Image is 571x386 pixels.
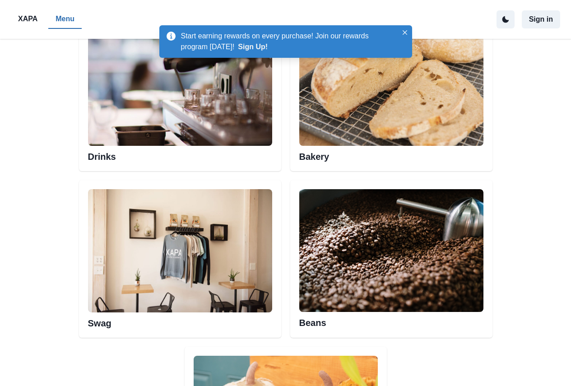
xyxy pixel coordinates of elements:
img: Esspresso machine [88,23,272,146]
div: Swag [79,180,281,338]
h2: Swag [88,312,272,329]
div: Bakery [290,14,492,171]
h2: Drinks [88,146,272,162]
button: Close [399,27,410,38]
button: Sign Up! [238,43,268,51]
p: Menu [56,14,74,24]
button: active dark theme mode [497,10,515,28]
h2: Beans [299,312,483,328]
button: Sign in [522,10,560,28]
div: Beans [290,180,492,338]
p: Start earning rewards on every purchase! Join our rewards program [DATE]! [181,31,398,52]
h2: Bakery [299,146,483,162]
div: Esspresso machineDrinks [79,14,281,171]
p: XAPA [18,14,37,24]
